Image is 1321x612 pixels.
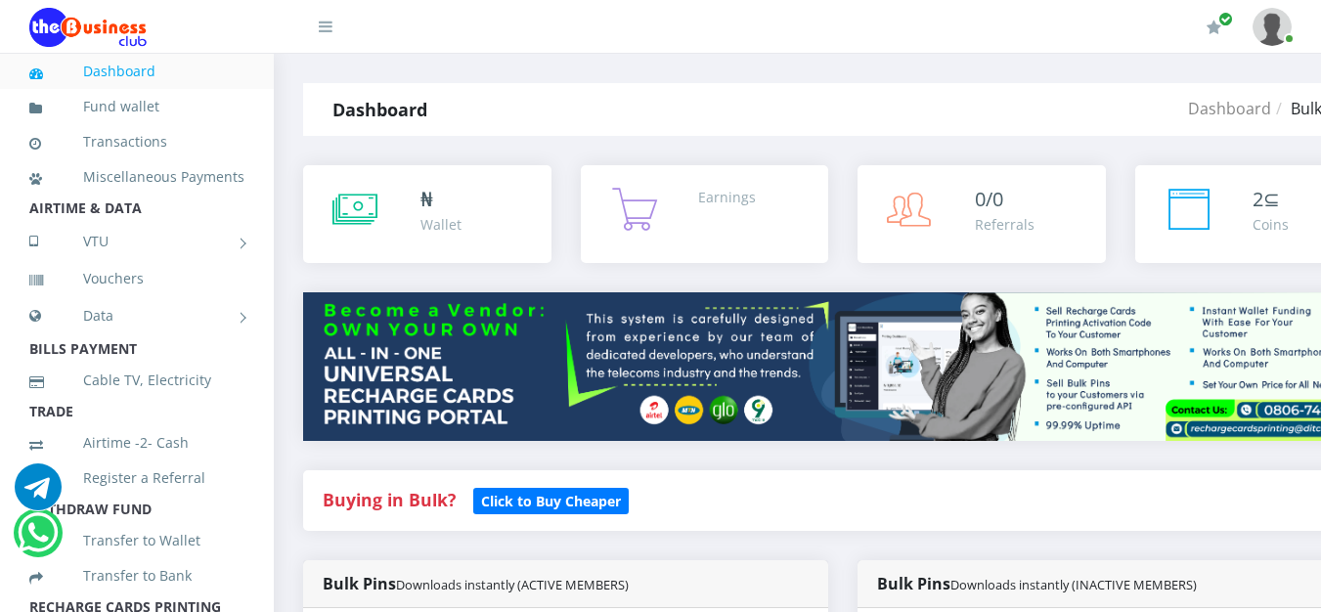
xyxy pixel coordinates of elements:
[1253,8,1292,46] img: User
[29,456,244,501] a: Register a Referral
[29,291,244,340] a: Data
[303,165,551,263] a: ₦ Wallet
[29,49,244,94] a: Dashboard
[473,488,629,511] a: Click to Buy Cheaper
[581,165,829,263] a: Earnings
[1253,185,1289,214] div: ⊆
[29,8,147,47] img: Logo
[18,524,58,556] a: Chat for support
[15,478,62,510] a: Chat for support
[1253,214,1289,235] div: Coins
[29,119,244,164] a: Transactions
[420,214,462,235] div: Wallet
[29,420,244,465] a: Airtime -2- Cash
[29,84,244,129] a: Fund wallet
[29,217,244,266] a: VTU
[1253,186,1263,212] span: 2
[975,214,1035,235] div: Referrals
[323,488,456,511] strong: Buying in Bulk?
[1218,12,1233,26] span: Renew/Upgrade Subscription
[29,358,244,403] a: Cable TV, Electricity
[29,553,244,598] a: Transfer to Bank
[29,518,244,563] a: Transfer to Wallet
[481,492,621,510] b: Click to Buy Cheaper
[29,256,244,301] a: Vouchers
[858,165,1106,263] a: 0/0 Referrals
[1188,98,1271,119] a: Dashboard
[323,573,629,594] strong: Bulk Pins
[975,186,1003,212] span: 0/0
[950,576,1197,593] small: Downloads instantly (INACTIVE MEMBERS)
[420,185,462,214] div: ₦
[877,573,1197,594] strong: Bulk Pins
[1207,20,1221,35] i: Renew/Upgrade Subscription
[29,154,244,199] a: Miscellaneous Payments
[698,187,756,207] div: Earnings
[332,98,427,121] strong: Dashboard
[396,576,629,593] small: Downloads instantly (ACTIVE MEMBERS)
